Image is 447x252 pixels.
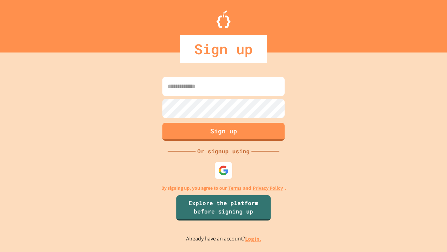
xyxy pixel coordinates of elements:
[218,165,229,176] img: google-icon.svg
[180,35,267,63] div: Sign up
[161,184,286,192] p: By signing up, you agree to our and .
[186,234,261,243] p: Already have an account?
[176,195,271,220] a: Explore the platform before signing up
[217,10,230,28] img: Logo.svg
[253,184,283,192] a: Privacy Policy
[162,123,285,141] button: Sign up
[196,147,251,155] div: Or signup using
[389,194,440,223] iframe: chat widget
[245,235,261,243] a: Log in.
[228,184,241,192] a: Terms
